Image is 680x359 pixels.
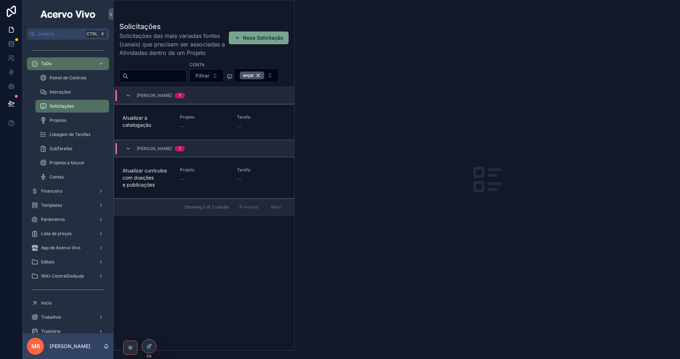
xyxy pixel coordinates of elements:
[237,176,241,183] span: --
[27,256,109,268] a: Editais
[27,57,109,70] a: ToDo
[180,123,184,130] span: --
[234,68,279,82] button: Select Button
[240,72,264,79] button: Unselect ORCAR
[35,114,109,127] a: Projetos
[119,32,236,57] span: Solicitações das mais variadas fontes (canais) que precisam ser associadas a Atividades dentro de...
[27,325,109,338] a: Trajetória
[180,176,184,183] span: --
[100,31,106,37] span: K
[50,160,85,166] span: Projetos a faturar
[27,227,109,240] a: Lista de preços
[50,174,64,180] span: Contas
[50,132,90,137] span: Listagem de Tarefas
[41,231,72,237] span: Lista de preços
[229,32,289,44] button: Nova Solicitação
[41,259,54,265] span: Editais
[41,217,65,222] span: Parâmetros
[189,61,205,68] label: Conta
[179,146,181,152] div: 1
[35,142,109,155] a: SubTarefas
[114,104,294,140] a: Atualizar a catalogaçãoProjeto--Tarefa--
[39,8,97,20] img: App logo
[240,72,264,79] div: orçar
[41,245,80,251] span: App do Acervo Vivo
[50,89,71,95] span: Interações
[27,311,109,324] a: Trabalhos
[137,93,172,98] span: [PERSON_NAME]
[27,213,109,226] a: Parâmetros
[179,93,181,98] div: 1
[195,72,209,79] span: Filtrar
[50,146,72,152] span: SubTarefas
[50,343,90,350] p: [PERSON_NAME]
[41,300,52,306] span: Início
[137,146,172,152] span: [PERSON_NAME]
[237,123,241,130] span: --
[27,28,109,40] button: Jump to...CtrlK
[41,329,61,334] span: Trajetória
[27,270,109,283] a: Wiki-CentralDeAjuda
[50,103,74,109] span: Solicitações
[27,297,109,309] a: Início
[237,167,286,173] span: Tarefa
[237,114,286,120] span: Tarefa
[41,203,62,208] span: Templates
[41,314,61,320] span: Trabalhos
[41,188,62,194] span: Financeiro
[86,30,98,38] span: Ctrl
[189,69,224,82] button: Select Button
[35,72,109,84] a: Painel de Controle
[35,128,109,141] a: Listagem de Tarefas
[180,167,229,173] span: Projeto
[123,114,171,129] span: Atualizar a catalogação
[38,31,83,37] span: Jump to...
[35,86,109,98] a: Interações
[114,157,294,198] a: Atualizar currículos com doações e publicaçõesProjeto--Tarefa--
[23,40,113,334] div: scrollable content
[119,22,236,32] h1: Solicitações
[35,100,109,113] a: Solicitações
[50,118,66,123] span: Projetos
[50,75,86,81] span: Painel de Controle
[123,167,171,188] span: Atualizar currículos com doações e publicações
[35,171,109,183] a: Contas
[27,185,109,198] a: Financeiro
[180,114,229,120] span: Projeto
[35,156,109,169] a: Projetos a faturar
[31,342,40,351] span: MR
[41,61,52,67] span: ToDo
[27,199,109,212] a: Templates
[185,204,229,210] span: Showing 2 of 2 results
[27,241,109,254] a: App do Acervo Vivo
[41,273,84,279] span: Wiki-CentralDeAjuda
